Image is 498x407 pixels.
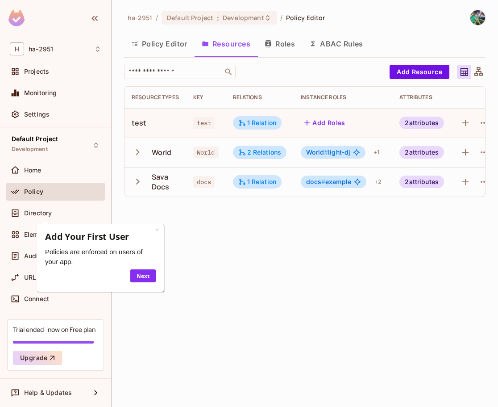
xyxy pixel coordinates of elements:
[399,146,444,159] div: 2 attributes
[95,52,120,65] a: Next
[29,46,53,53] span: Workspace: ha-2951
[12,146,48,153] span: Development
[167,13,213,22] span: Default Project
[152,147,172,157] div: World
[195,33,257,55] button: Resources
[24,389,72,396] span: Help & Updates
[24,68,49,75] span: Projects
[120,7,123,17] div: Close tooltip
[302,33,370,55] button: ABAC Rules
[9,13,93,25] span: Add Your First User
[128,13,152,22] span: the active workspace
[390,65,449,79] button: Add Resource
[223,13,264,22] span: Development
[12,135,58,143] span: Default Project
[13,325,95,334] div: Trial ended- now on Free plan
[301,116,349,130] button: Add Roles
[399,94,444,101] div: Attributes
[193,176,215,188] span: docs
[24,167,41,174] span: Home
[10,42,24,55] span: H
[24,295,49,302] span: Connect
[238,178,277,186] div: 1 Relation
[193,147,219,158] span: World
[321,178,325,185] span: #
[324,148,328,156] span: #
[9,30,107,48] span: Policies are enforced on users of your app.
[24,188,43,195] span: Policy
[470,10,485,25] img: Hà Đinh Việt
[193,117,215,129] span: test
[152,172,179,192] div: Sava Docs
[193,94,219,101] div: Key
[24,111,50,118] span: Settings
[306,149,350,156] span: light-dj
[280,13,282,22] li: /
[306,178,351,185] span: example
[399,176,444,188] div: 2 attributes
[132,118,147,128] div: test
[156,13,158,22] li: /
[24,274,66,281] span: URL Mapping
[257,33,302,55] button: Roles
[238,119,277,127] div: 1 Relation
[238,148,282,156] div: 2 Relations
[24,210,52,217] span: Directory
[286,13,325,22] span: Policy Editor
[399,117,444,129] div: 2 attributes
[370,145,383,159] div: + 1
[24,231,52,238] span: Elements
[24,252,54,260] span: Audit Log
[120,8,123,16] a: ×
[301,94,385,101] div: Instance roles
[8,10,25,26] img: SReyMgAAAABJRU5ErkJggg==
[216,14,220,21] span: :
[306,178,325,185] span: docs
[233,94,287,101] div: Relations
[132,94,179,101] div: Resource Types
[124,33,195,55] button: Policy Editor
[24,89,57,97] span: Monitoring
[306,148,328,156] span: World
[13,351,62,365] button: Upgrade
[371,175,385,189] div: + 2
